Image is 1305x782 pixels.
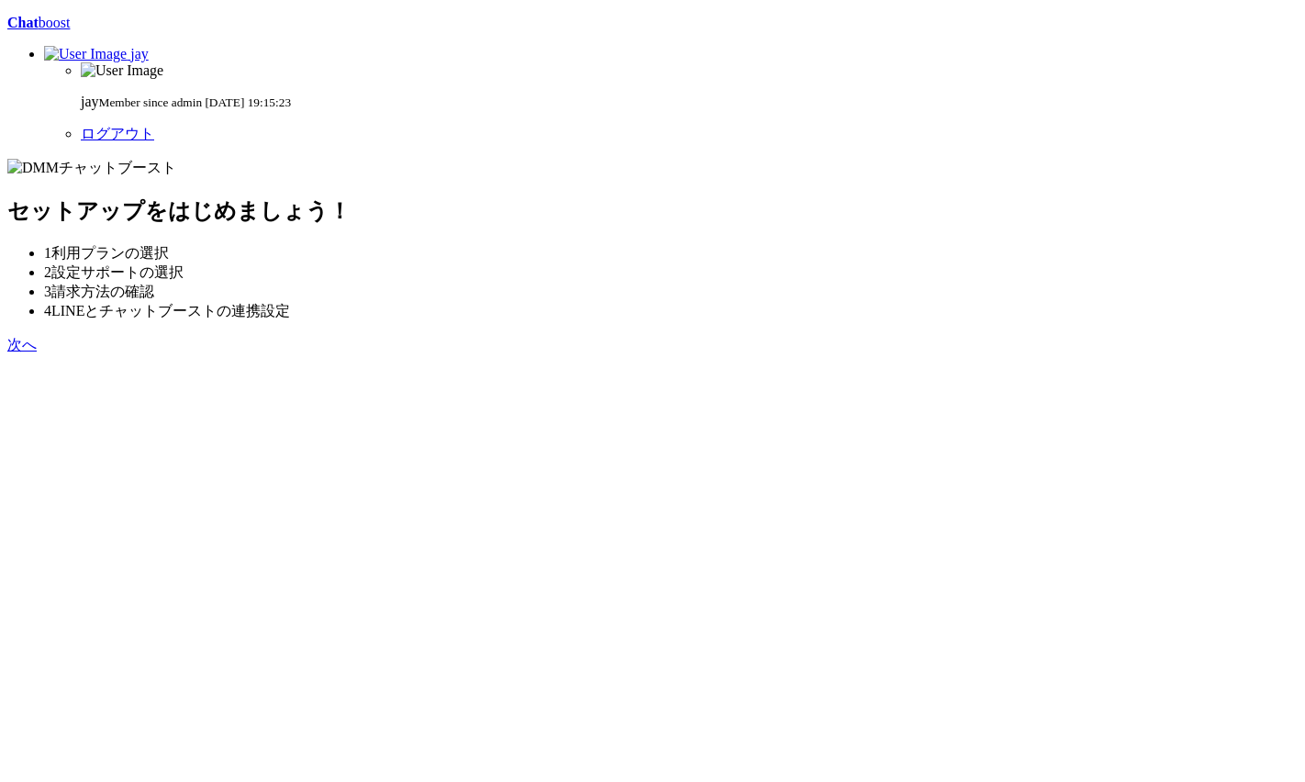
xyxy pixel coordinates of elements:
[44,284,51,299] span: 3
[44,283,1298,302] li: 請求方法の確認
[7,196,1298,226] h1: セットアップをはじめましょう！
[7,15,1298,31] p: boost
[7,337,37,352] a: 次へ
[81,94,1298,110] p: jay
[44,244,1298,263] li: 利用プランの選択
[99,95,292,109] small: Member since admin [DATE] 19:15:23
[44,303,51,318] span: 4
[44,46,149,61] a: jay
[7,15,39,30] b: Chat
[44,264,51,280] span: 2
[130,46,149,61] span: jay
[44,46,127,62] img: User Image
[7,15,1298,31] a: Chatboost
[7,159,176,178] img: DMMチャットブースト
[81,126,154,141] a: ログアウト
[44,263,1298,283] li: 設定サポートの選択
[81,62,163,79] img: User Image
[44,245,51,261] span: 1
[44,302,1298,321] li: LINEとチャットブーストの連携設定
